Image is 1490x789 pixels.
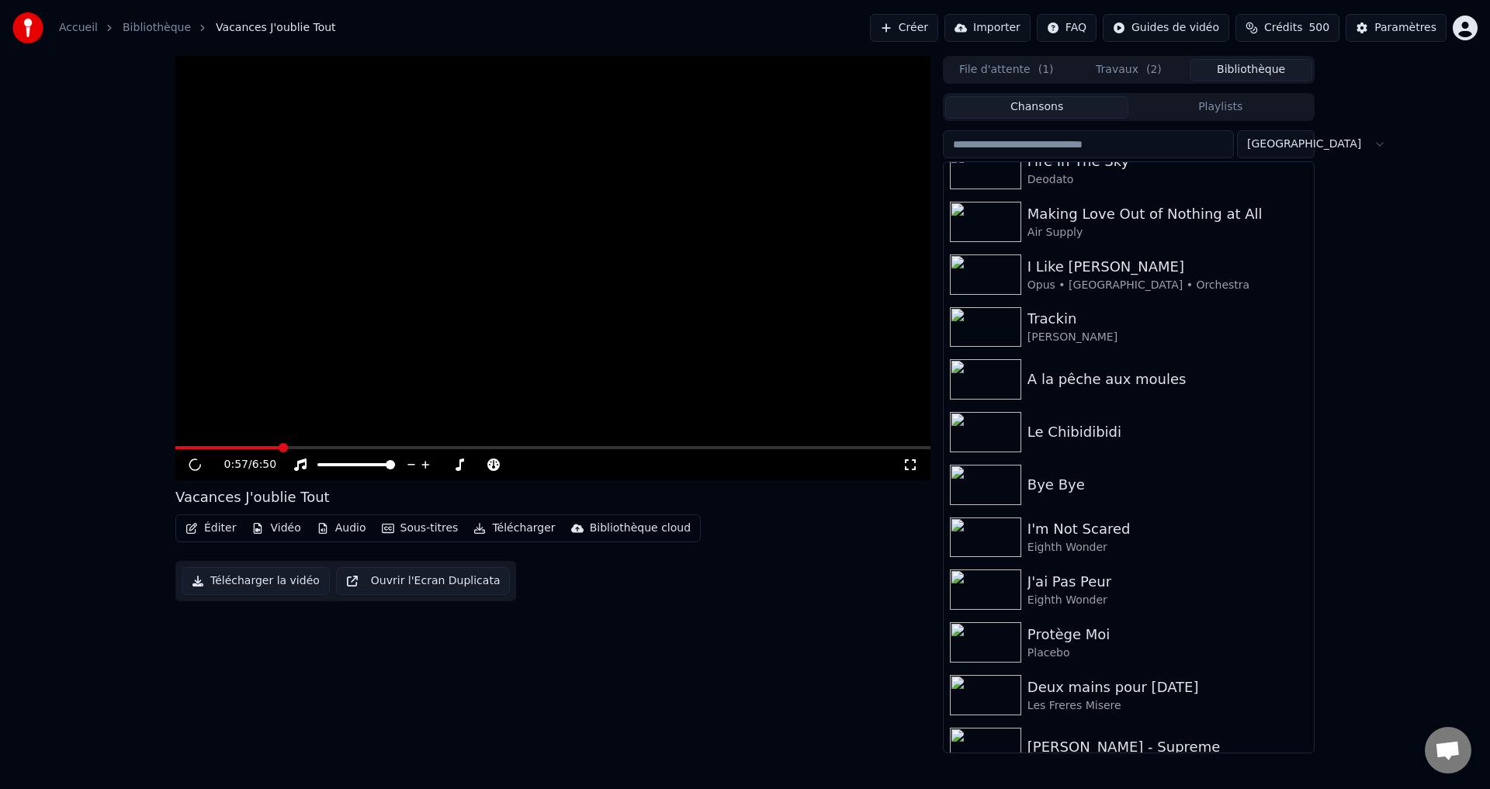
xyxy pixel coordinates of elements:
div: [PERSON_NAME] - Supreme [1027,736,1308,758]
button: Vidéo [245,517,307,539]
div: Eighth Wonder [1027,540,1308,555]
button: Travaux [1068,59,1190,81]
button: Bibliothèque [1190,59,1312,81]
div: I'm Not Scared [1027,518,1308,540]
span: 500 [1308,20,1329,36]
div: Opus • [GEOGRAPHIC_DATA] • Orchestra [1027,278,1308,293]
div: [PERSON_NAME] [1027,330,1308,345]
button: Guides de vidéo [1103,14,1229,42]
img: youka [12,12,43,43]
div: Vacances J'oublie Tout [175,486,330,508]
span: [GEOGRAPHIC_DATA] [1247,137,1361,152]
span: ( 1 ) [1038,62,1054,78]
button: Créer [870,14,938,42]
button: Sous-titres [376,517,465,539]
div: A la pêche aux moules [1027,369,1308,390]
button: Télécharger la vidéo [182,567,330,595]
button: Importer [944,14,1031,42]
nav: breadcrumb [59,20,336,36]
span: 6:50 [252,457,276,472]
div: Trackin [1027,308,1308,330]
div: Bibliothèque cloud [590,521,691,536]
div: J'ai Pas Peur [1027,571,1308,593]
span: Vacances J'oublie Tout [216,20,336,36]
button: Télécharger [467,517,561,539]
a: Accueil [59,20,98,36]
div: Protège Moi [1027,624,1308,645]
button: Playlists [1128,96,1312,119]
span: ( 2 ) [1146,62,1162,78]
div: Deodato [1027,172,1308,188]
span: Crédits [1264,20,1302,36]
button: FAQ [1037,14,1097,42]
button: Ouvrir l'Ecran Duplicata [336,567,511,595]
div: Fire In The Sky [1027,151,1308,172]
div: Making Love Out of Nothing at All [1027,203,1308,225]
div: / [224,457,262,472]
div: Placebo [1027,645,1308,661]
div: Ouvrir le chat [1425,727,1471,773]
button: Paramètres [1346,14,1447,42]
button: Audio [310,517,372,539]
span: 0:57 [224,457,248,472]
button: Éditer [179,517,242,539]
a: Bibliothèque [123,20,191,36]
div: Bye Bye [1027,474,1308,496]
button: Crédits500 [1235,14,1339,42]
div: Paramètres [1374,20,1436,36]
div: Les Freres Misere [1027,698,1308,714]
div: Deux mains pour [DATE] [1027,677,1308,698]
div: I Like [PERSON_NAME] [1027,256,1308,278]
div: Le Chibidibidi [1027,421,1308,443]
button: Chansons [945,96,1129,119]
div: Eighth Wonder [1027,593,1308,608]
button: File d'attente [945,59,1068,81]
div: Air Supply [1027,225,1308,241]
